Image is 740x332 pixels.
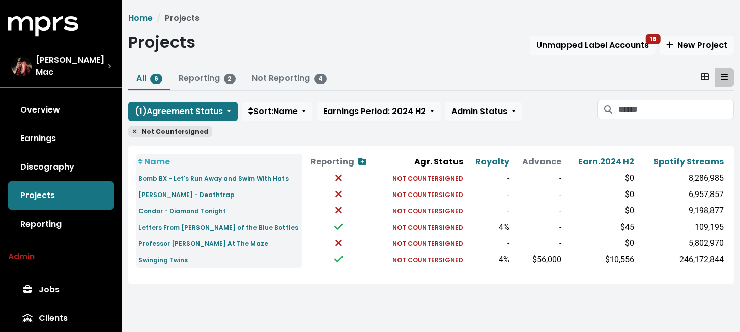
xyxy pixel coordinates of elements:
span: New Project [666,39,727,51]
h1: Projects [128,33,195,52]
td: 9,198,877 [636,203,726,219]
button: New Project [660,36,734,55]
td: - [511,186,564,203]
span: 18 [646,34,661,44]
td: $10,556 [563,252,636,268]
td: $0 [563,235,636,252]
td: - [511,219,564,235]
td: $0 [563,170,636,186]
th: Reporting [302,154,375,170]
th: Advance [511,154,564,170]
a: Swinging Twins [138,254,188,265]
td: 109,195 [636,219,726,235]
li: Projects [153,12,200,24]
svg: Card View [701,73,709,81]
small: NOT COUNTERSIGNED [392,207,463,215]
th: Agr. Status [375,154,466,170]
small: NOT COUNTERSIGNED [392,223,463,232]
td: 5,802,970 [636,235,726,252]
small: NOT COUNTERSIGNED [392,239,463,248]
img: The selected account / producer [11,56,32,76]
small: NOT COUNTERSIGNED [392,190,463,199]
a: Earn.2024 H2 [578,156,634,168]
button: Sort:Name [242,102,312,121]
small: [PERSON_NAME] - Deathtrap [138,190,235,199]
span: Admin Status [451,105,507,117]
a: Earnings [8,124,114,153]
a: Reporting2 [179,72,236,84]
td: - [511,235,564,252]
a: Jobs [8,275,114,304]
button: Unmapped Label Accounts18 [530,36,656,55]
span: $56,000 [532,255,561,264]
a: [PERSON_NAME] - Deathtrap [138,188,235,200]
td: $0 [563,186,636,203]
a: Royalty [475,156,509,168]
td: 4% [465,219,511,235]
span: Earnings Period: 2024 H2 [323,105,426,117]
a: mprs logo [8,20,78,32]
small: NOT COUNTERSIGNED [392,174,463,183]
small: Bomb BX - Let's Run Away and Swim With Hats [138,174,289,183]
th: Name [136,154,302,170]
button: (1)Agreement Status [128,102,238,121]
small: NOT COUNTERSIGNED [392,256,463,264]
svg: Table View [721,73,728,81]
input: Search projects [618,100,734,119]
td: 4% [465,252,511,268]
a: Professor [PERSON_NAME] At The Maze [138,237,268,249]
button: Earnings Period: 2024 H2 [317,102,441,121]
span: 4 [314,74,327,84]
a: All6 [136,72,162,84]
small: Condor - Diamond Tonight [138,207,226,215]
a: Not Countersigned [128,125,212,137]
a: Discography [8,153,114,181]
span: 6 [150,74,162,84]
button: Admin Status [445,102,522,121]
nav: breadcrumb [128,12,734,24]
span: [PERSON_NAME] Mac [36,54,108,78]
a: Bomb BX - Let's Run Away and Swim With Hats [138,172,289,184]
a: Letters From [PERSON_NAME] of the Blue Bottles [138,221,298,233]
a: Home [128,12,153,24]
small: Swinging Twins [138,256,188,264]
span: Not Countersigned [128,126,212,137]
span: Unmapped Label Accounts [536,39,649,51]
a: Overview [8,96,114,124]
small: Letters From [PERSON_NAME] of the Blue Bottles [138,223,298,232]
td: - [465,170,511,186]
small: Professor [PERSON_NAME] At The Maze [138,239,268,248]
td: - [511,203,564,219]
td: 246,172,844 [636,252,726,268]
td: 8,286,985 [636,170,726,186]
a: Not Reporting4 [252,72,327,84]
a: Spotify Streams [653,156,724,168]
span: Sort: Name [248,105,298,117]
td: - [465,186,511,203]
span: ( 1 ) Agreement Status [135,105,223,117]
td: - [465,235,511,252]
span: 2 [224,74,236,84]
td: 6,957,857 [636,186,726,203]
a: Condor - Diamond Tonight [138,205,226,216]
td: - [511,170,564,186]
td: - [465,203,511,219]
td: $0 [563,203,636,219]
td: $45 [563,219,636,235]
a: Reporting [8,210,114,238]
